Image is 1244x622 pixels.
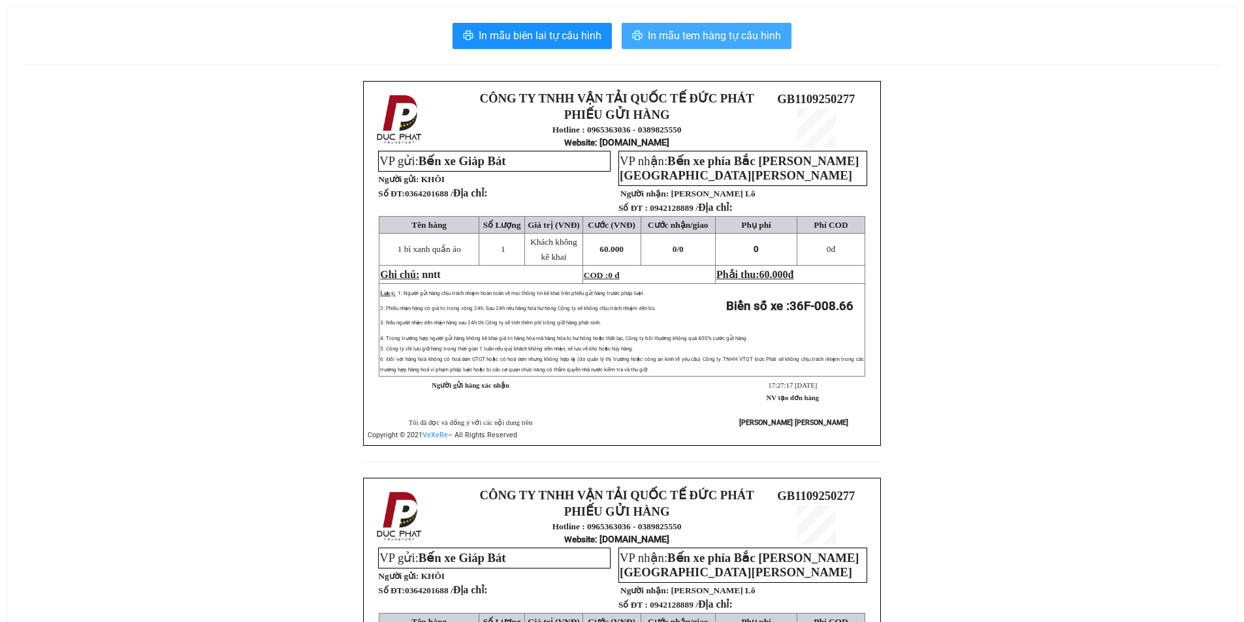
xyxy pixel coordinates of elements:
span: 0942128889 / [650,600,733,610]
span: đ [788,269,794,280]
span: Bến xe phía Bắc [PERSON_NAME][GEOGRAPHIC_DATA][PERSON_NAME] [620,154,859,182]
span: 0942128889 / [650,203,733,213]
span: Địa chỉ: [698,599,733,610]
span: VP gửi: [379,154,505,168]
span: Website [564,138,595,148]
strong: CÔNG TY TNHH VẬN TẢI QUỐC TẾ ĐỨC PHÁT [480,91,754,105]
strong: PHIẾU GỬI HÀNG [564,108,670,121]
span: 0 [754,244,759,254]
strong: Số ĐT : [618,203,648,213]
span: Bến xe Giáp Bát [419,551,506,565]
span: [PERSON_NAME] Lô [671,585,755,595]
span: 60.000 [759,269,788,280]
a: VeXeRe [423,431,448,439]
strong: PHIẾU GỬI HÀNG [41,70,107,98]
strong: CÔNG TY TNHH VẬN TẢI QUỐC TẾ ĐỨC PHÁT [480,488,754,502]
span: Giá trị (VNĐ) [528,220,580,230]
strong: Người nhận: [620,189,669,198]
img: logo [7,46,25,101]
span: Bến xe Giáp Bát [419,154,506,168]
span: 1 bì xanh quần áo [398,244,461,254]
span: 3: Nếu người nhận đến nhận hàng sau 24h thì Công ty sẽ tính thêm phí trông giữ hàng phát sinh. [380,320,600,326]
span: KHÔI [421,174,445,184]
strong: Hotline : 0965363036 - 0389825550 [552,125,682,134]
span: Số Lượng [483,220,521,230]
span: 0 [679,244,684,254]
span: Cước nhận/giao [648,220,709,230]
span: printer [463,30,473,42]
span: Phí COD [814,220,848,230]
span: Địa chỉ: [453,187,488,198]
span: COD : [584,270,620,280]
span: 36F-008.66 [789,299,853,313]
img: logo [373,489,428,544]
span: GB1109250277 [122,93,200,106]
span: Địa chỉ: [698,202,733,213]
span: Copyright © 2021 – All Rights Reserved [368,431,517,439]
span: Tôi đã đọc và đồng ý với các nội dung trên [409,419,533,426]
span: Website [564,535,595,544]
strong: [PERSON_NAME] [PERSON_NAME] [739,418,848,427]
span: 5: Công ty chỉ lưu giữ hàng trong thời gian 1 tuần nếu quý khách không đến nhận, sẽ lưu về kho ho... [380,346,633,352]
span: GB1109250277 [777,92,855,106]
strong: Người gửi: [378,571,419,581]
strong: Người gửi hàng xác nhận [432,382,509,389]
strong: CÔNG TY TNHH VẬN TẢI QUỐC TẾ ĐỨC PHÁT [29,10,118,67]
span: 0 [827,244,831,254]
span: VP nhận: [620,551,859,579]
span: GB1109250277 [777,489,855,503]
span: Cước (VNĐ) [588,220,635,230]
span: 17:27:17 [DATE] [768,382,817,389]
img: logo [373,92,428,147]
strong: Số ĐT : [618,600,648,610]
span: Khách không kê khai [530,237,577,262]
strong: Người nhận: [620,585,669,595]
span: printer [632,30,643,42]
span: Địa chỉ: [453,584,488,595]
span: 2: Phiếu nhận hàng có giá trị trong vòng 24h. Sau 24h nếu hàng hóa hư hỏng Công ty sẽ không chịu ... [380,305,655,311]
span: 1: Người gửi hàng chịu trách nhiệm hoàn toàn về mọi thông tin kê khai trên phiếu gửi hàng trước p... [398,290,645,296]
span: 0/ [673,244,684,254]
strong: Số ĐT: [378,585,487,595]
span: 4: Trong trường hợp người gửi hàng không kê khai giá trị hàng hóa mà hàng hóa bị hư hỏng hoặc thấ... [380,335,748,341]
span: 0364201688 / [405,189,488,198]
button: printerIn mẫu biên lai tự cấu hình [453,23,612,49]
span: Lưu ý: [380,290,395,296]
strong: Người gửi: [378,174,419,184]
span: 0 đ [608,270,619,280]
span: [PERSON_NAME] Lô [671,189,755,198]
strong: Hotline : 0965363036 - 0389825550 [552,521,682,531]
span: 0364201688 / [405,585,488,595]
span: Ghi chú: [380,269,419,280]
span: đ [827,244,835,254]
span: 1 [501,244,505,254]
span: In mẫu tem hàng tự cấu hình [648,27,781,44]
span: Tên hàng [411,220,447,230]
button: printerIn mẫu tem hàng tự cấu hình [622,23,791,49]
strong: PHIẾU GỬI HÀNG [564,505,670,518]
span: In mẫu biên lai tự cấu hình [479,27,601,44]
span: VP nhận: [620,154,859,182]
strong: NV tạo đơn hàng [767,394,819,401]
strong: : [DOMAIN_NAME] [564,137,669,148]
span: 6: Đối với hàng hoá không có hoá đơn GTGT hoặc có hoá đơn nhưng không hợp lệ (do quản lý thị trườ... [380,356,864,373]
span: Phụ phí [741,220,771,230]
span: Bến xe phía Bắc [PERSON_NAME][GEOGRAPHIC_DATA][PERSON_NAME] [620,551,859,579]
strong: Biển số xe : [726,299,853,313]
span: nntt [422,269,440,280]
strong: Số ĐT: [378,189,487,198]
span: KHÔI [421,571,445,581]
strong: : [DOMAIN_NAME] [564,534,669,544]
span: 60.000 [599,244,624,254]
span: VP gửi: [379,551,505,565]
span: Phải thu: [716,269,793,280]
